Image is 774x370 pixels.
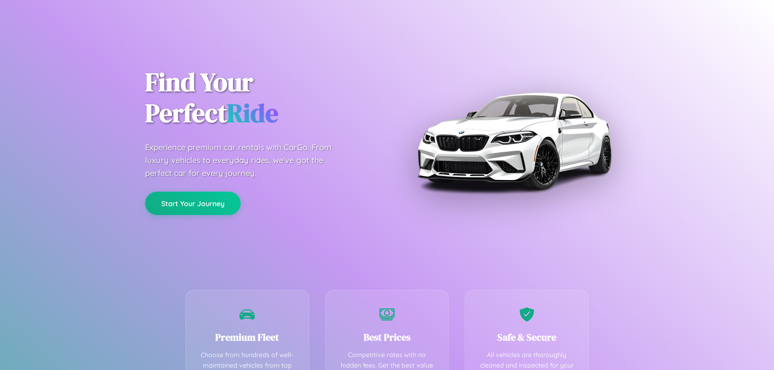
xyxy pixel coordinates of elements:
[413,40,615,242] img: Premium BMW car rental vehicle
[145,67,375,129] h1: Find Your Perfect
[338,331,437,344] h3: Best Prices
[227,95,278,130] span: Ride
[145,141,347,180] p: Experience premium car rentals with CarGo. From luxury vehicles to everyday rides, we've got the ...
[477,331,576,344] h3: Safe & Secure
[198,331,297,344] h3: Premium Fleet
[145,192,241,215] button: Start Your Journey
